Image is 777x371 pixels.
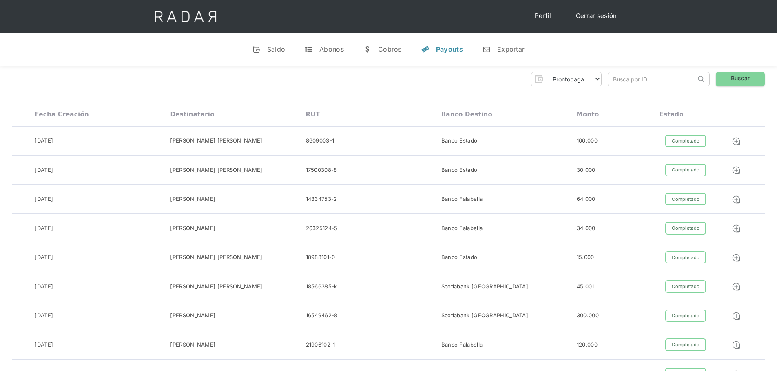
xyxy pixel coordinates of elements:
[35,111,89,118] div: Fecha creación
[35,137,53,145] div: [DATE]
[577,137,598,145] div: 100.000
[441,283,528,291] div: Scotiabank [GEOGRAPHIC_DATA]
[306,111,320,118] div: RUT
[441,195,483,203] div: Banco Falabella
[35,341,53,349] div: [DATE]
[319,45,344,53] div: Abonos
[306,195,337,203] div: 14334753-2
[267,45,286,53] div: Saldo
[497,45,525,53] div: Exportar
[170,111,214,118] div: Destinatario
[170,283,262,291] div: [PERSON_NAME] [PERSON_NAME]
[441,224,483,233] div: Banco Falabella
[660,111,684,118] div: Estado
[577,283,594,291] div: 45.001
[170,312,215,320] div: [PERSON_NAME]
[306,341,335,349] div: 21906102-1
[170,224,215,233] div: [PERSON_NAME]
[483,45,491,53] div: n
[732,224,741,233] img: Detalle
[441,253,478,261] div: Banco Estado
[577,253,594,261] div: 15.000
[732,195,741,204] img: Detalle
[577,224,595,233] div: 34.000
[665,193,706,206] div: Completado
[170,253,262,261] div: [PERSON_NAME] [PERSON_NAME]
[35,283,53,291] div: [DATE]
[170,195,215,203] div: [PERSON_NAME]
[577,166,595,174] div: 30.000
[306,166,337,174] div: 17500308-8
[577,341,598,349] div: 120.000
[306,137,334,145] div: 8609003-1
[531,72,602,86] form: Form
[305,45,313,53] div: t
[441,312,528,320] div: Scotiabank [GEOGRAPHIC_DATA]
[665,310,706,322] div: Completado
[170,341,215,349] div: [PERSON_NAME]
[378,45,402,53] div: Cobros
[35,253,53,261] div: [DATE]
[170,166,262,174] div: [PERSON_NAME] [PERSON_NAME]
[608,72,696,86] input: Busca por ID
[527,8,560,24] a: Perfil
[363,45,372,53] div: w
[577,312,599,320] div: 300.000
[716,72,765,86] a: Buscar
[577,195,595,203] div: 64.000
[35,195,53,203] div: [DATE]
[306,253,335,261] div: 18988101-0
[421,45,429,53] div: y
[306,224,338,233] div: 26325124-5
[306,312,338,320] div: 16549462-8
[35,224,53,233] div: [DATE]
[732,166,741,175] img: Detalle
[170,137,262,145] div: [PERSON_NAME] [PERSON_NAME]
[732,253,741,262] img: Detalle
[441,111,492,118] div: Banco destino
[252,45,261,53] div: v
[732,282,741,291] img: Detalle
[665,280,706,293] div: Completado
[732,312,741,321] img: Detalle
[436,45,463,53] div: Payouts
[35,312,53,320] div: [DATE]
[732,137,741,146] img: Detalle
[665,338,706,351] div: Completado
[665,251,706,264] div: Completado
[441,166,478,174] div: Banco Estado
[441,137,478,145] div: Banco Estado
[665,135,706,147] div: Completado
[732,340,741,349] img: Detalle
[35,166,53,174] div: [DATE]
[577,111,599,118] div: Monto
[568,8,625,24] a: Cerrar sesión
[306,283,337,291] div: 18566385-k
[665,222,706,235] div: Completado
[665,164,706,176] div: Completado
[441,341,483,349] div: Banco Falabella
